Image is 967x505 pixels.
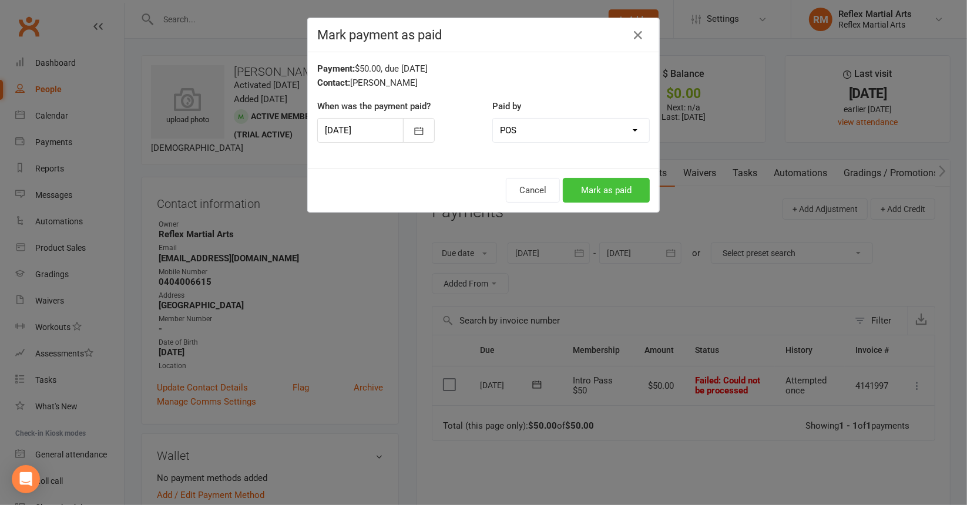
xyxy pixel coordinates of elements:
div: [PERSON_NAME] [317,76,650,90]
button: Cancel [506,178,560,203]
h4: Mark payment as paid [317,28,650,42]
div: Open Intercom Messenger [12,465,40,493]
label: Paid by [492,99,521,113]
strong: Payment: [317,63,355,74]
label: When was the payment paid? [317,99,431,113]
button: Close [629,26,647,45]
strong: Contact: [317,78,350,88]
button: Mark as paid [563,178,650,203]
div: $50.00, due [DATE] [317,62,650,76]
